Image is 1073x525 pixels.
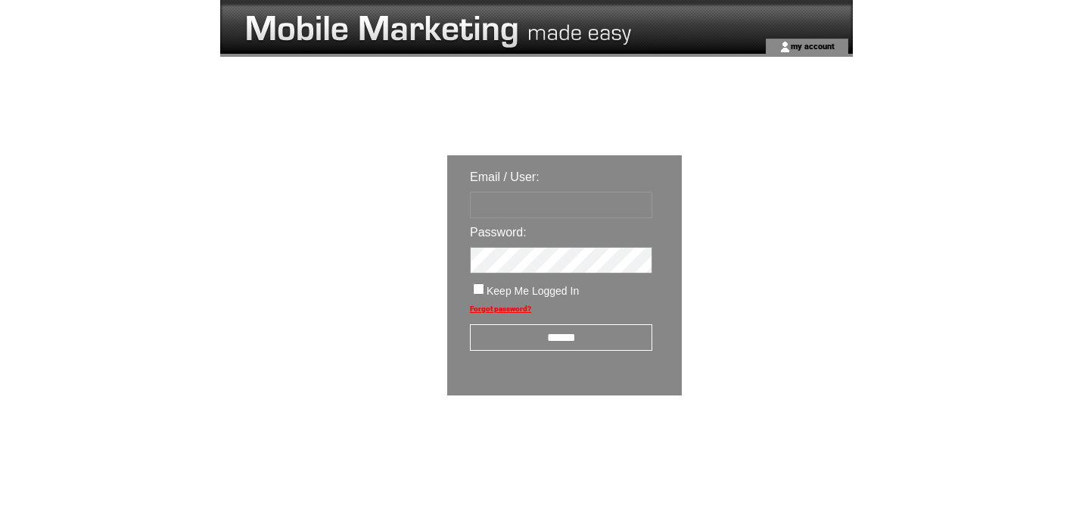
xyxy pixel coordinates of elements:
[470,226,527,239] span: Password:
[470,305,531,313] a: Forgot password?
[470,170,540,183] span: Email / User:
[726,433,801,452] img: transparent.png
[487,285,579,297] span: Keep Me Logged In
[791,41,835,51] a: my account
[779,41,791,53] img: account_icon.gif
